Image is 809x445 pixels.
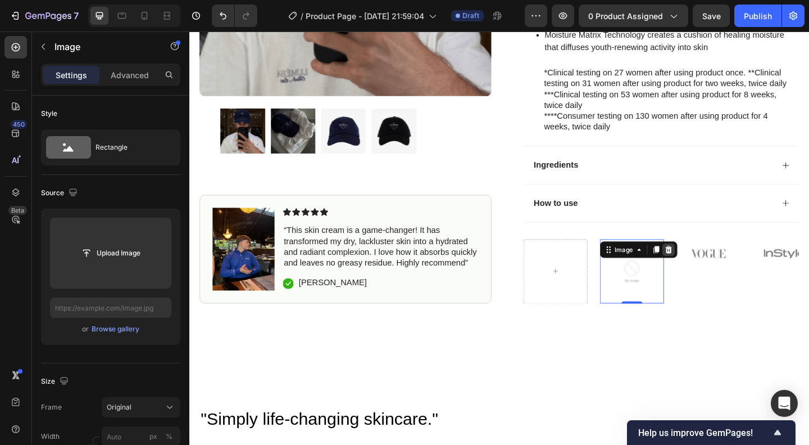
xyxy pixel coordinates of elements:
div: Size [41,374,71,389]
span: Product Page - [DATE] 21:59:04 [306,10,424,22]
button: Upload Image [71,243,150,263]
p: *Clinical testing on 27 women after using product once. **Clinical testing on 31 women after usin... [386,39,657,63]
button: px [162,430,176,443]
span: / [301,10,303,22]
span: Draft [462,11,479,21]
p: 7 [74,9,79,23]
p: Ingredients [375,140,423,151]
span: or [82,322,89,336]
label: Width [41,431,60,442]
iframe: Design area [189,32,809,445]
div: px [149,431,157,442]
button: Original [102,397,180,417]
button: % [147,430,160,443]
h2: "Simply life-changing skincare." [11,408,311,435]
div: Source [41,186,80,201]
p: Settings [56,69,87,81]
div: % [166,431,172,442]
div: Publish [744,10,772,22]
p: ***Clinical testing on 53 women after using product for 8 weeks, twice daily [386,63,657,87]
span: Save [702,11,721,21]
span: 0 product assigned [588,10,663,22]
div: Undo/Redo [212,5,257,27]
p: Advanced [111,69,149,81]
button: 7 [4,5,84,27]
span: Help us improve GemPages! [638,428,771,438]
button: Publish [734,5,781,27]
button: Show survey - Help us improve GemPages! [638,426,784,439]
span: Original [107,402,131,412]
button: Browse gallery [91,323,140,335]
div: Browse gallery [92,324,139,334]
button: Save [693,5,730,27]
img: gempages_432750572815254551-e61e7829-47ae-4815-938a-13ef13fcc808.png [530,226,599,257]
button: 0 product assigned [579,5,688,27]
div: Beta [8,206,27,215]
p: ****Consumer testing on 130 women after using product for 4 weeks, twice daily [386,87,657,110]
label: Frame [41,402,62,412]
p: Image [54,40,150,53]
img: no-image-2048-5e88c1b20e087fb7bbe9a3771824e743c244f437e4f8ba93bbf7b11b53f7824c_large.gif [447,226,516,296]
div: Style [41,109,57,119]
div: 450 [11,120,27,129]
p: How to use [375,181,422,193]
img: gempages_432750572815254551-18635748-8903-4856-abf3-9296e066d3eb.png [613,226,683,257]
input: https://example.com/image.jpg [50,298,171,318]
div: Rectangle [96,134,164,160]
div: Open Intercom Messenger [771,390,798,417]
div: Image [461,232,485,242]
